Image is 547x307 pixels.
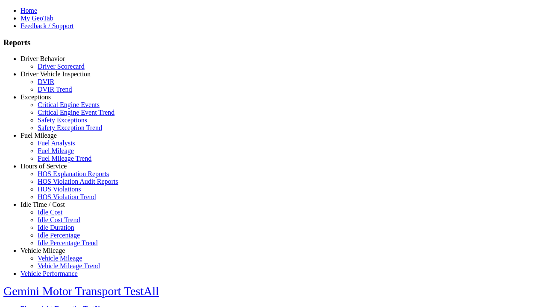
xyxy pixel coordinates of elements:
[38,232,80,239] a: Idle Percentage
[21,93,51,101] a: Exceptions
[38,209,62,216] a: Idle Cost
[38,193,96,200] a: HOS Violation Trend
[21,201,65,208] a: Idle Time / Cost
[38,147,74,154] a: Fuel Mileage
[21,70,91,78] a: Driver Vehicle Inspection
[21,132,57,139] a: Fuel Mileage
[38,101,100,108] a: Critical Engine Events
[38,262,100,269] a: Vehicle Mileage Trend
[21,162,67,170] a: Hours of Service
[21,14,53,22] a: My GeoTab
[38,86,72,93] a: DVIR Trend
[21,55,65,62] a: Driver Behavior
[38,255,82,262] a: Vehicle Mileage
[38,63,85,70] a: Driver Scorecard
[38,109,115,116] a: Critical Engine Event Trend
[38,78,54,85] a: DVIR
[3,284,159,298] a: Gemini Motor Transport TestAll
[38,178,118,185] a: HOS Violation Audit Reports
[21,270,78,277] a: Vehicle Performance
[21,247,65,254] a: Vehicle Mileage
[21,7,37,14] a: Home
[38,185,81,193] a: HOS Violations
[38,124,102,131] a: Safety Exception Trend
[38,239,97,246] a: Idle Percentage Trend
[38,224,74,231] a: Idle Duration
[21,22,74,29] a: Feedback / Support
[38,116,87,124] a: Safety Exceptions
[38,139,75,147] a: Fuel Analysis
[38,155,91,162] a: Fuel Mileage Trend
[38,170,109,177] a: HOS Explanation Reports
[38,216,80,223] a: Idle Cost Trend
[3,38,544,47] h3: Reports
